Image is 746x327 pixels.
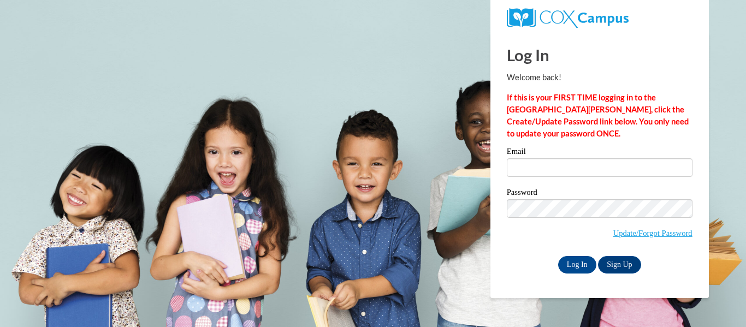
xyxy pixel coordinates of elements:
[507,44,692,66] h1: Log In
[507,72,692,84] p: Welcome back!
[507,8,629,28] img: COX Campus
[613,229,692,237] a: Update/Forgot Password
[598,256,641,274] a: Sign Up
[507,188,692,199] label: Password
[558,256,596,274] input: Log In
[507,13,629,22] a: COX Campus
[507,147,692,158] label: Email
[507,93,689,138] strong: If this is your FIRST TIME logging in to the [GEOGRAPHIC_DATA][PERSON_NAME], click the Create/Upd...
